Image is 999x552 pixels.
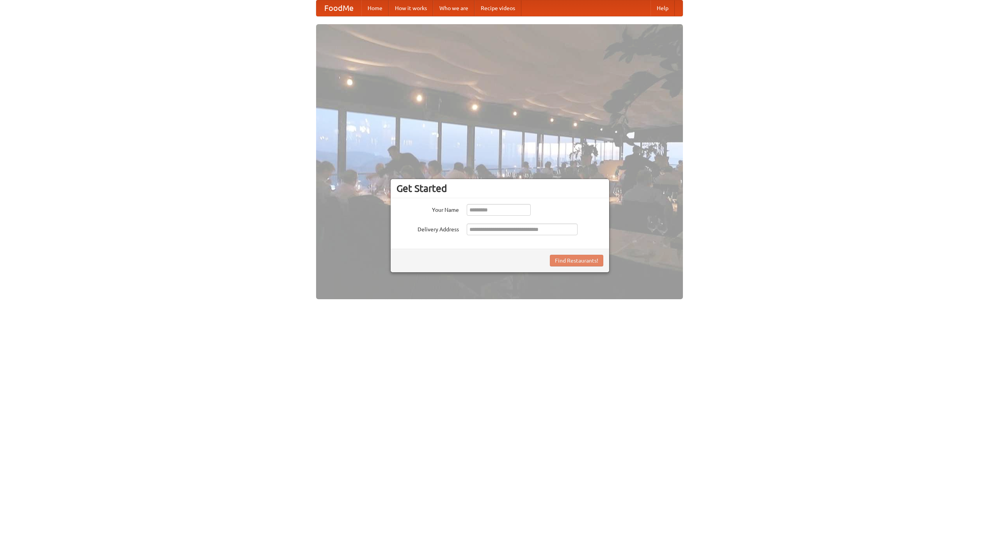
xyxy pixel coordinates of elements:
a: Home [361,0,389,16]
a: Recipe videos [475,0,521,16]
a: Who we are [433,0,475,16]
a: Help [651,0,675,16]
h3: Get Started [396,183,603,194]
label: Delivery Address [396,224,459,233]
a: How it works [389,0,433,16]
a: FoodMe [316,0,361,16]
label: Your Name [396,204,459,214]
button: Find Restaurants! [550,255,603,266]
